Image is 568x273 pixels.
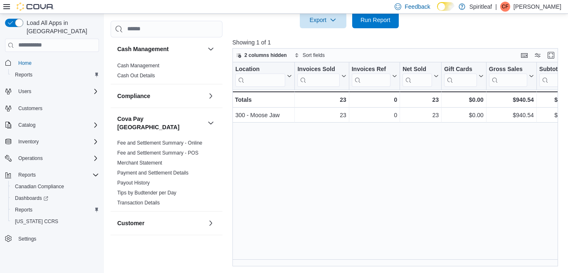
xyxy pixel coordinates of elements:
[495,2,497,12] p: |
[500,2,510,12] div: Chelsea F
[117,63,159,69] a: Cash Management
[15,153,99,163] span: Operations
[117,45,204,53] button: Cash Management
[444,65,477,73] div: Gift Cards
[444,95,484,105] div: $0.00
[15,234,40,244] a: Settings
[15,183,64,190] span: Canadian Compliance
[15,207,32,213] span: Reports
[117,219,144,227] h3: Customer
[15,71,32,78] span: Reports
[489,65,534,86] button: Gross Sales
[15,86,99,96] span: Users
[291,50,328,60] button: Sort fields
[235,65,285,73] div: Location
[12,216,62,226] a: [US_STATE] CCRS
[2,232,102,244] button: Settings
[444,65,484,86] button: Gift Cards
[403,65,432,86] div: Net Sold
[12,182,67,192] a: Canadian Compliance
[18,155,43,162] span: Operations
[18,122,35,128] span: Catalog
[117,92,150,100] h3: Compliance
[15,103,46,113] a: Customers
[352,65,390,86] div: Invoices Ref
[489,110,534,120] div: $940.54
[303,52,325,59] span: Sort fields
[297,65,339,73] div: Invoices Sold
[2,57,102,69] button: Home
[8,192,102,204] a: Dashboards
[297,65,346,86] button: Invoices Sold
[117,62,159,69] span: Cash Management
[8,69,102,81] button: Reports
[111,61,222,84] div: Cash Management
[546,50,556,60] button: Enter fullscreen
[403,65,432,73] div: Net Sold
[300,12,346,28] button: Export
[117,200,160,206] a: Transaction Details
[18,88,31,95] span: Users
[305,12,341,28] span: Export
[15,86,35,96] button: Users
[117,189,176,196] span: Tips by Budtender per Day
[297,110,346,120] div: 23
[403,65,439,86] button: Net Sold
[352,65,397,86] button: Invoices Ref
[2,169,102,181] button: Reports
[352,95,397,105] div: 0
[117,115,204,131] h3: Cova Pay [GEOGRAPHIC_DATA]
[206,218,216,228] button: Customer
[18,236,36,242] span: Settings
[352,110,397,120] div: 0
[117,180,150,186] a: Payout History
[17,2,54,11] img: Cova
[2,102,102,114] button: Customers
[12,193,52,203] a: Dashboards
[489,95,534,105] div: $940.54
[206,118,216,128] button: Cova Pay [GEOGRAPHIC_DATA]
[297,65,339,86] div: Invoices Sold
[403,95,439,105] div: 23
[15,195,48,202] span: Dashboards
[206,44,216,54] button: Cash Management
[233,50,290,60] button: 2 columns hidden
[502,2,509,12] span: CF
[2,152,102,164] button: Operations
[2,86,102,97] button: Users
[117,73,155,79] a: Cash Out Details
[519,50,529,60] button: Keyboard shortcuts
[15,120,99,130] span: Catalog
[117,150,198,156] span: Fee and Settlement Summary - POS
[8,204,102,216] button: Reports
[8,181,102,192] button: Canadian Compliance
[15,218,58,225] span: [US_STATE] CCRS
[235,95,292,105] div: Totals
[117,92,204,100] button: Compliance
[405,2,430,11] span: Feedback
[117,140,203,146] a: Fee and Settlement Summary - Online
[15,103,99,113] span: Customers
[297,95,346,105] div: 23
[235,65,292,86] button: Location
[444,65,477,86] div: Gift Card Sales
[5,54,99,266] nav: Complex example
[444,110,484,120] div: $0.00
[352,12,399,28] button: Run Report
[111,138,222,211] div: Cova Pay [GEOGRAPHIC_DATA]
[18,138,39,145] span: Inventory
[206,91,216,101] button: Compliance
[15,58,99,68] span: Home
[514,2,561,12] p: [PERSON_NAME]
[18,60,32,66] span: Home
[15,137,99,147] span: Inventory
[352,65,390,73] div: Invoices Ref
[117,170,188,176] a: Payment and Settlement Details
[244,52,287,59] span: 2 columns hidden
[15,153,46,163] button: Operations
[117,45,169,53] h3: Cash Management
[15,170,99,180] span: Reports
